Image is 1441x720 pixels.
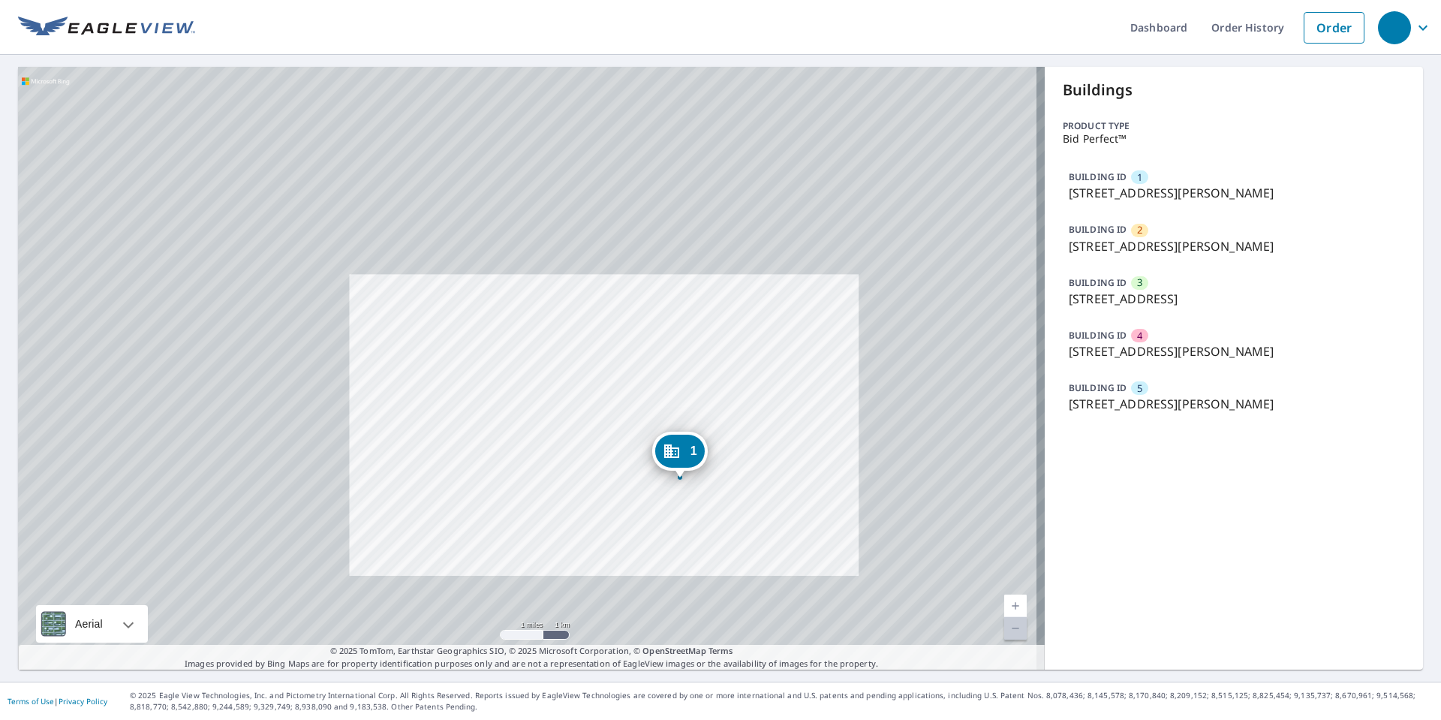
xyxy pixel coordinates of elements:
p: [STREET_ADDRESS] [1069,290,1399,308]
span: 4 [1137,329,1142,343]
a: Terms of Use [8,696,54,706]
p: BUILDING ID [1069,170,1127,183]
a: OpenStreetMap [642,645,705,656]
p: [STREET_ADDRESS][PERSON_NAME] [1069,395,1399,413]
p: © 2025 Eagle View Technologies, Inc. and Pictometry International Corp. All Rights Reserved. Repo... [130,690,1433,712]
p: BUILDING ID [1069,276,1127,289]
p: Buildings [1063,79,1405,101]
div: Dropped pin, building 1, Commercial property, 10303 E Warren Ave Aurora, CO 80247 [652,432,708,478]
a: Privacy Policy [59,696,107,706]
div: Aerial [71,605,107,643]
a: Terms [708,645,733,656]
p: Bid Perfect™ [1063,133,1405,145]
a: Current Level 12, Zoom Out Disabled [1004,617,1027,640]
img: EV Logo [18,17,195,39]
span: 3 [1137,276,1142,290]
span: 2 [1137,223,1142,237]
a: Order [1304,12,1364,44]
span: 1 [690,445,697,456]
p: [STREET_ADDRESS][PERSON_NAME] [1069,237,1399,255]
p: BUILDING ID [1069,381,1127,394]
span: 1 [1137,170,1142,185]
p: | [8,697,107,706]
p: Product type [1063,119,1405,133]
span: 5 [1137,381,1142,396]
p: BUILDING ID [1069,223,1127,236]
span: © 2025 TomTom, Earthstar Geographics SIO, © 2025 Microsoft Corporation, © [330,645,733,658]
p: Images provided by Bing Maps are for property identification purposes only and are not a represen... [18,645,1045,670]
p: BUILDING ID [1069,329,1127,342]
div: Aerial [36,605,148,643]
p: [STREET_ADDRESS][PERSON_NAME] [1069,184,1399,202]
a: Current Level 12, Zoom In [1004,595,1027,617]
p: [STREET_ADDRESS][PERSON_NAME] [1069,342,1399,360]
